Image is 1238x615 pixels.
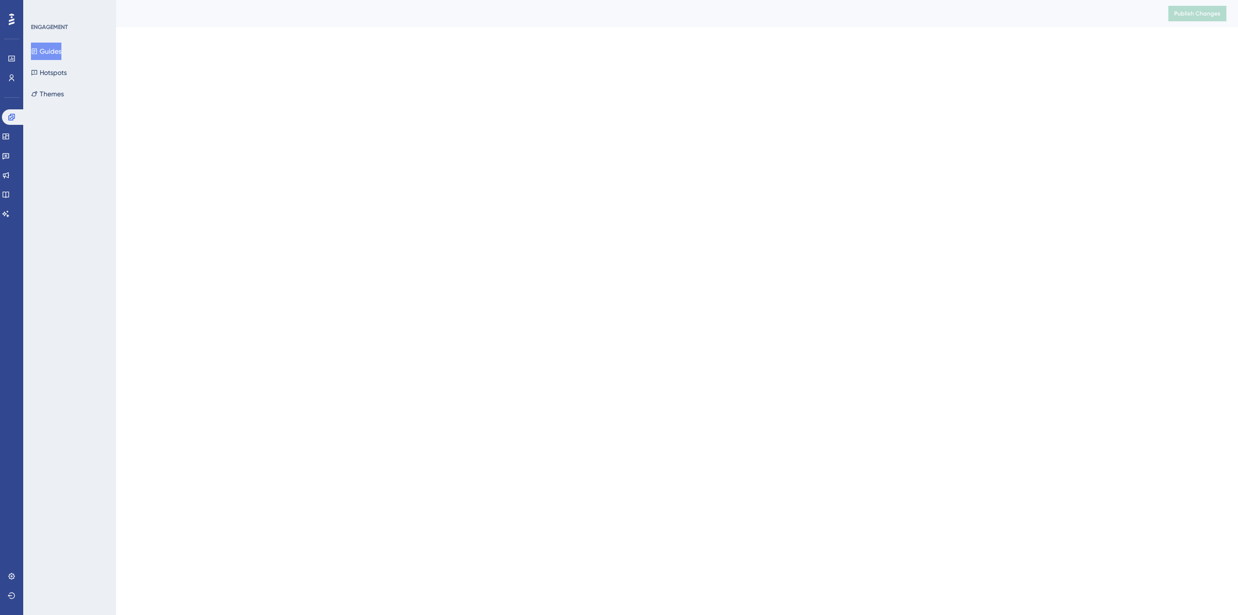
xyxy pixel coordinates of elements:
[31,64,67,81] button: Hotspots
[31,85,64,103] button: Themes
[31,43,61,60] button: Guides
[31,23,68,31] div: ENGAGEMENT
[1168,6,1226,21] button: Publish Changes
[1174,10,1221,17] span: Publish Changes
